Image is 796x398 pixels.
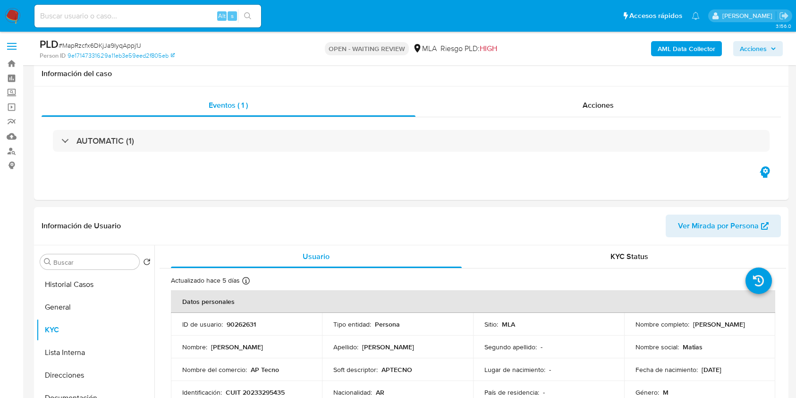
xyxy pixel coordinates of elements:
a: Salir [779,11,789,21]
p: - [543,388,545,397]
a: Notificaciones [692,12,700,20]
button: Acciones [733,41,783,56]
span: Ver Mirada por Persona [678,215,759,237]
p: AR [376,388,384,397]
div: MLA [413,43,437,54]
h1: Información del caso [42,69,781,78]
span: Usuario [303,251,330,262]
p: Sitio : [484,320,498,329]
span: Alt [218,11,226,20]
p: - [541,343,542,351]
a: 9e17147331629a11eb3e59eed2f805eb [68,52,175,60]
span: KYC Status [610,251,648,262]
p: Nombre completo : [635,320,689,329]
p: Soft descriptor : [333,365,378,374]
p: [PERSON_NAME] [211,343,263,351]
p: AP Tecno [251,365,279,374]
p: Género : [635,388,659,397]
button: Ver Mirada por Persona [666,215,781,237]
span: Acciones [740,41,767,56]
span: # MapRzcfx6DKjJa9IyqAppj1J [59,41,141,50]
p: Lugar de nacimiento : [484,365,545,374]
h1: Información de Usuario [42,221,121,231]
p: Persona [375,320,400,329]
p: [PERSON_NAME] [362,343,414,351]
p: OPEN - WAITING REVIEW [325,42,409,55]
p: valentina.santellan@mercadolibre.com [722,11,776,20]
p: Actualizado hace 5 días [171,276,240,285]
span: Eventos ( 1 ) [209,100,248,111]
p: [PERSON_NAME] [693,320,745,329]
p: Nacionalidad : [333,388,372,397]
p: [DATE] [702,365,721,374]
p: Segundo apellido : [484,343,537,351]
p: APTECNO [381,365,412,374]
button: Direcciones [36,364,154,387]
p: Nombre social : [635,343,679,351]
p: 90262631 [227,320,256,329]
b: AML Data Collector [658,41,715,56]
p: Identificación : [182,388,222,397]
div: AUTOMATIC (1) [53,130,770,152]
span: Accesos rápidos [629,11,682,21]
button: KYC [36,319,154,341]
p: Apellido : [333,343,358,351]
p: Tipo entidad : [333,320,371,329]
p: - [549,365,551,374]
p: Nombre del comercio : [182,365,247,374]
th: Datos personales [171,290,775,313]
button: AML Data Collector [651,41,722,56]
p: Nombre : [182,343,207,351]
b: PLD [40,36,59,52]
button: Buscar [44,258,51,266]
button: Lista Interna [36,341,154,364]
p: Fecha de nacimiento : [635,365,698,374]
p: MLA [502,320,515,329]
button: Volver al orden por defecto [143,258,151,268]
span: Riesgo PLD: [440,43,497,54]
p: Matias [683,343,703,351]
p: País de residencia : [484,388,539,397]
p: CUIT 20233295435 [226,388,285,397]
input: Buscar usuario o caso... [34,10,261,22]
button: Historial Casos [36,273,154,296]
button: General [36,296,154,319]
span: s [231,11,234,20]
span: HIGH [480,43,497,54]
button: search-icon [238,9,257,23]
h3: AUTOMATIC (1) [76,136,134,146]
p: ID de usuario : [182,320,223,329]
p: M [663,388,669,397]
input: Buscar [53,258,135,267]
b: Person ID [40,52,66,60]
span: Acciones [583,100,614,111]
